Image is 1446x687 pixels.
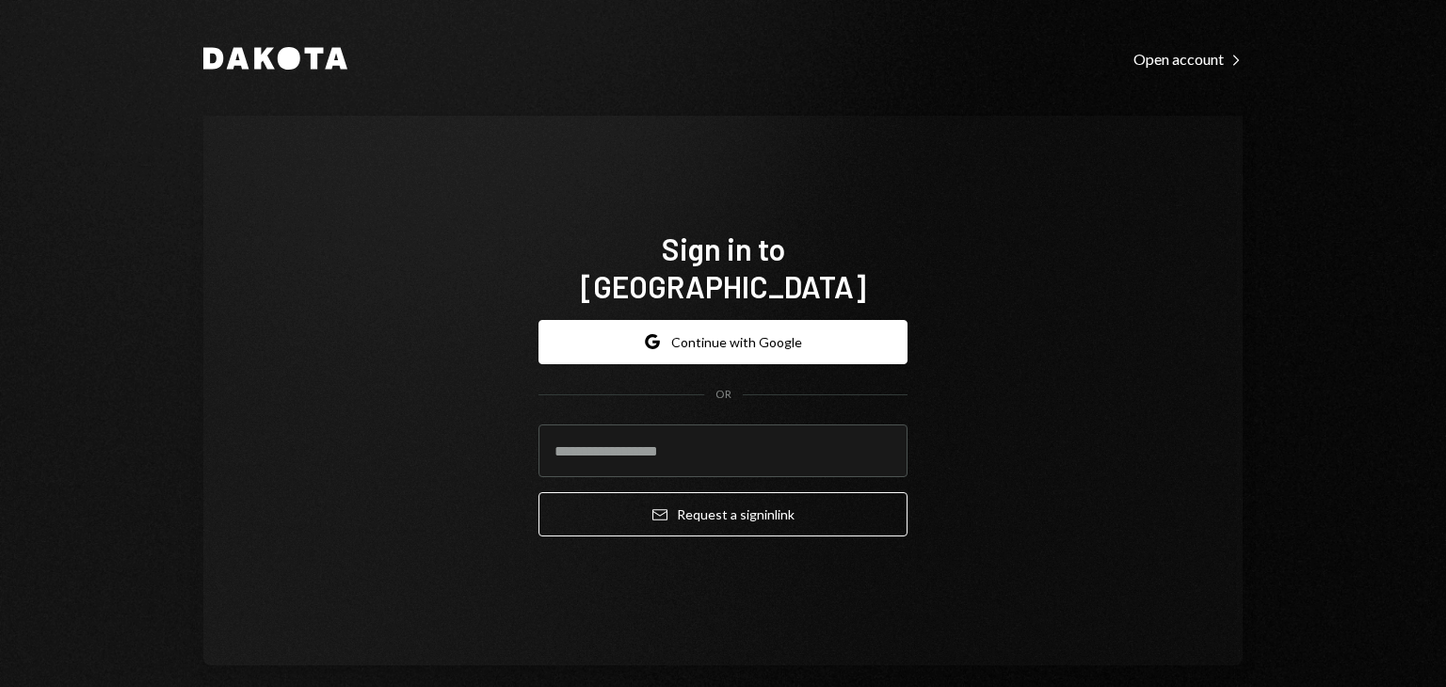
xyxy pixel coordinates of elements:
button: Request a signinlink [538,492,908,536]
div: OR [715,387,731,403]
button: Continue with Google [538,320,908,364]
h1: Sign in to [GEOGRAPHIC_DATA] [538,230,908,305]
keeper-lock: Open Keeper Popup [870,439,892,462]
a: Open account [1133,48,1243,69]
div: Open account [1133,50,1243,69]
